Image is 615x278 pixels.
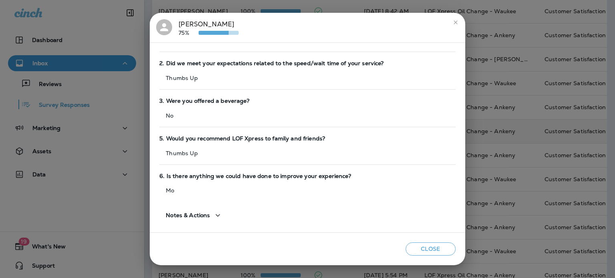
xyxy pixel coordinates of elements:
span: 6. Is there anything we could have done to improve your experience? [159,173,455,180]
p: Mo [159,187,455,194]
span: 2. Did we meet your expectations related to the speed/wait time of your service? [159,60,455,67]
p: Thumbs Up [159,150,455,156]
span: 5. Would you recommend LOF Xpress to family and friends? [159,135,455,142]
button: close [449,16,462,29]
div: [PERSON_NAME] [179,19,239,36]
p: Thumbs Up [159,75,455,81]
button: Notes & Actions [159,204,229,227]
span: Notes & Actions [166,212,210,219]
button: Close [406,242,456,256]
span: 3. Were you offered a beverage? [159,98,455,104]
p: 75% [179,30,199,36]
p: No [159,112,455,119]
